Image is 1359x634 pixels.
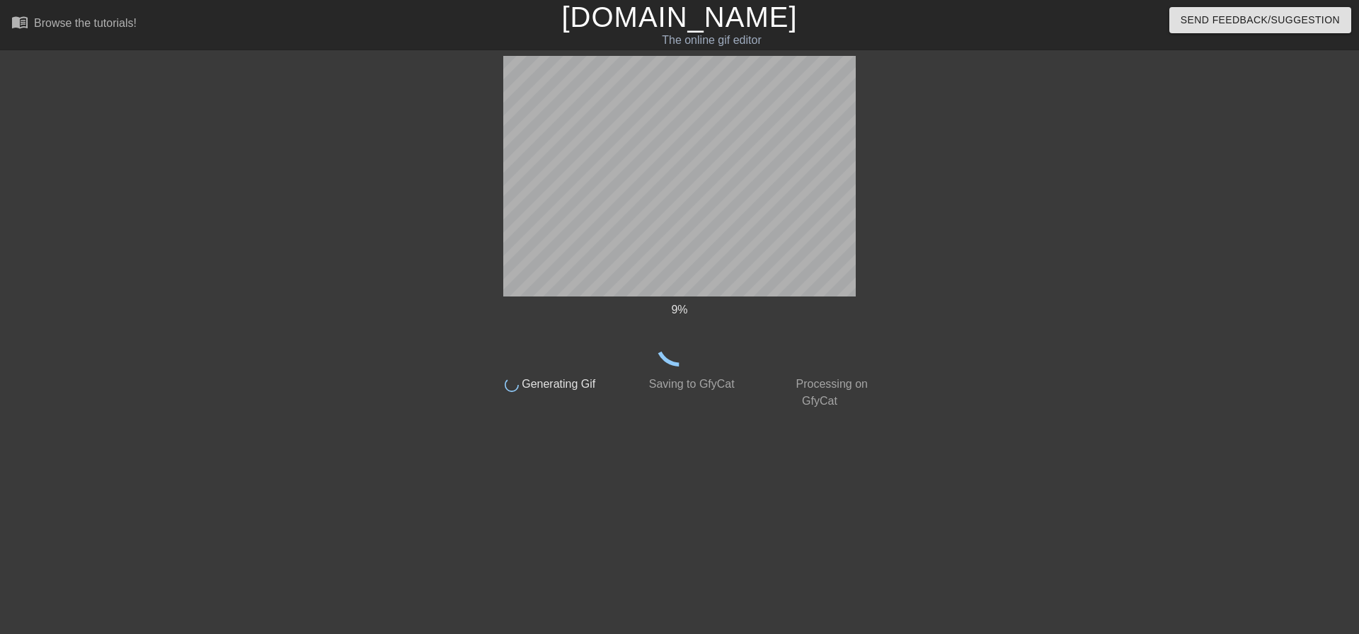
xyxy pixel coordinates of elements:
[793,378,868,407] span: Processing on GfyCat
[646,378,734,390] span: Saving to GfyCat
[561,1,797,33] a: [DOMAIN_NAME]
[34,17,137,29] div: Browse the tutorials!
[11,13,137,35] a: Browse the tutorials!
[519,378,596,390] span: Generating Gif
[11,13,28,30] span: menu_book
[1169,7,1351,33] button: Send Feedback/Suggestion
[460,32,963,49] div: The online gif editor
[1181,11,1340,29] span: Send Feedback/Suggestion
[480,301,879,318] div: 9 %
